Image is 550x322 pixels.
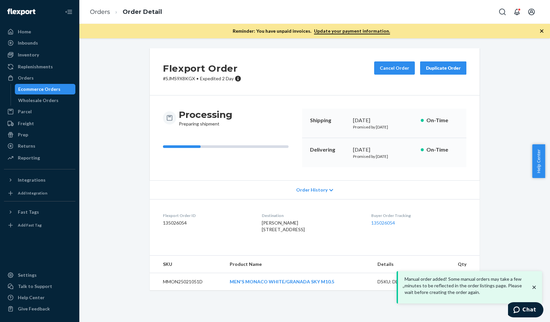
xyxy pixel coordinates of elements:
a: Prep [4,129,75,140]
p: On-Time [426,117,458,124]
dd: 135026054 [163,220,251,226]
dt: Destination [262,213,360,218]
button: Open account menu [525,5,538,18]
dt: Buyer Order Tracking [371,213,466,218]
a: Ecommerce Orders [15,84,76,94]
div: Duplicate Order [426,65,461,71]
a: Update your payment information. [314,28,390,34]
svg: close toast [531,284,537,291]
div: Add Fast Tag [18,222,42,228]
p: Manual order added! Some manual orders may take a few minutes to be reflected in the order listin... [405,276,531,296]
h3: Processing [179,109,232,121]
img: Flexport logo [7,9,35,15]
div: Preparing shipment [179,109,232,127]
a: Parcel [4,106,75,117]
a: Help Center [4,292,75,303]
button: Cancel Order [374,61,415,75]
div: DSKU: DL62BQ326MB [377,278,440,285]
a: Reporting [4,153,75,163]
a: Orders [90,8,110,16]
a: Wholesale Orders [15,95,76,106]
p: Promised by [DATE] [353,124,415,130]
div: Returns [18,143,35,149]
p: Delivering [310,146,348,154]
a: Freight [4,118,75,129]
a: Home [4,26,75,37]
div: Home [18,28,31,35]
th: Details [372,256,445,273]
div: Ecommerce Orders [18,86,60,92]
p: # SJMS9X8KGX [163,75,241,82]
iframe: Opens a widget where you can chat to one of our agents [508,302,543,319]
div: Talk to Support [18,283,52,290]
a: Inventory [4,50,75,60]
a: 135026054 [371,220,395,226]
div: Inventory [18,52,39,58]
button: Open Search Box [496,5,509,18]
button: Close Navigation [62,5,75,18]
dt: Flexport Order ID [163,213,251,218]
span: Expedited 2 Day [200,76,234,81]
th: SKU [150,256,224,273]
div: Wholesale Orders [18,97,59,104]
div: Help Center [18,294,45,301]
div: [DATE] [353,117,415,124]
div: Freight [18,120,34,127]
p: On-Time [426,146,458,154]
td: MMON25021051D [150,273,224,291]
div: Reporting [18,155,40,161]
button: Talk to Support [4,281,75,292]
button: Open notifications [510,5,524,18]
a: Settings [4,270,75,280]
a: Returns [4,141,75,151]
div: Inbounds [18,40,38,46]
span: [PERSON_NAME] [STREET_ADDRESS] [262,220,305,232]
div: Replenishments [18,63,53,70]
a: MEN'S MONACO WHITE/GRANADA SKY M10.5 [230,279,334,284]
button: Give Feedback [4,304,75,314]
div: Orders [18,75,34,81]
a: Add Integration [4,188,75,198]
div: Add Integration [18,190,47,196]
p: Promised by [DATE] [353,154,415,159]
div: Settings [18,272,37,278]
p: Shipping [310,117,348,124]
div: [DATE] [353,146,415,154]
a: Replenishments [4,61,75,72]
span: • [196,76,199,81]
h2: Flexport Order [163,61,241,75]
button: Fast Tags [4,207,75,217]
div: Parcel [18,108,32,115]
span: Order History [296,187,328,193]
div: Prep [18,131,28,138]
a: Inbounds [4,38,75,48]
div: Integrations [18,177,46,183]
th: Product Name [224,256,372,273]
a: Order Detail [123,8,162,16]
ol: breadcrumbs [85,2,167,22]
button: Integrations [4,175,75,185]
p: Reminder: You have unpaid invoices. [233,28,390,34]
th: Qty [445,256,480,273]
button: Duplicate Order [420,61,466,75]
div: Fast Tags [18,209,39,215]
button: Help Center [532,144,545,178]
div: Give Feedback [18,305,50,312]
a: Add Fast Tag [4,220,75,231]
a: Orders [4,73,75,83]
